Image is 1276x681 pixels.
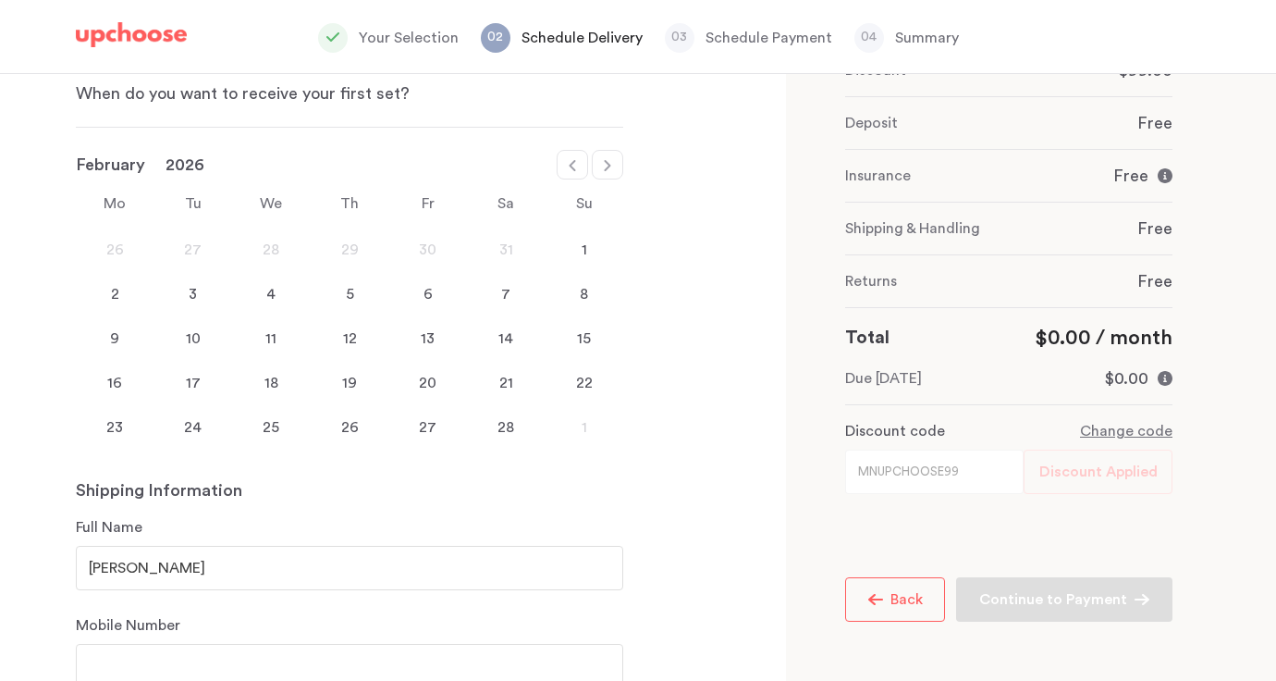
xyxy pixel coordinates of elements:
div: 16 [76,372,154,394]
span: When do you want to receive your first set? [76,85,410,102]
p: $0.00 [1105,367,1148,390]
a: UpChoose [76,22,187,56]
p: Free [1137,112,1172,134]
div: 12 [311,328,389,350]
div: Sa [467,192,546,215]
div: 30 [388,239,467,261]
p: Free [1113,165,1148,187]
p: Due [DATE] [845,367,922,390]
p: Mobile Number [76,614,623,637]
div: 9 [76,328,154,350]
p: Continue to Payment [979,588,1127,611]
div: 28 [232,239,311,261]
div: Tu [154,192,233,215]
div: 5 [311,283,389,305]
div: 6 [388,283,467,305]
p: Shipping & Handling [845,217,980,240]
div: 27 [154,239,233,261]
p: 03 [665,26,694,48]
div: 25 [232,416,311,439]
div: 28 [467,416,546,439]
div: 15 [545,328,623,350]
div: 14 [467,328,546,350]
span: $0.00 / month [1035,328,1172,348]
div: 2 [76,283,154,305]
div: 3 [154,283,233,305]
div: Fr [388,192,467,215]
p: Change code [1080,420,1172,442]
p: Schedule Delivery [521,27,643,49]
div: 24 [154,416,233,439]
p: Free [1137,217,1172,240]
div: 23 [76,416,154,439]
p: Discount code [845,420,945,442]
div: 19 [311,372,389,394]
p: Deposit [845,112,898,134]
div: 1 [545,239,623,261]
img: UpChoose [76,22,187,48]
div: 22 [545,372,623,394]
div: 18 [232,372,311,394]
div: 1 [545,416,623,439]
input: Enter your code here [845,450,1024,494]
p: Insurance [845,165,911,187]
div: 4 [232,283,311,305]
p: Summary [895,27,959,49]
p: 02 [481,26,510,48]
div: 21 [467,372,546,394]
div: 29 [311,239,389,261]
div: 20 [388,372,467,394]
span: Discount Applied [1039,460,1158,484]
p: Returns [845,270,897,292]
div: 26 [76,239,154,261]
div: 27 [388,416,467,439]
p: Schedule Payment [705,27,832,49]
div: Th [311,192,389,215]
button: Back [845,577,945,622]
div: Su [545,192,623,215]
div: 17 [154,372,233,394]
div: 10 [154,328,233,350]
div: 7 [467,283,546,305]
div: 26 [311,416,389,439]
span: Back [883,592,923,607]
div: Mo [76,192,154,215]
p: Your Selection [359,27,459,49]
p: Shipping Information [76,479,623,501]
p: 04 [854,26,884,48]
p: Full Name [76,516,623,539]
p: Total [845,323,890,353]
div: 13 [388,328,467,350]
div: We [232,192,311,215]
div: 8 [545,283,623,305]
p: Free [1137,270,1172,292]
div: 31 [467,239,546,261]
button: Discount Applied [1024,450,1172,494]
button: Continue to Payment [956,577,1172,622]
div: 11 [232,328,311,350]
